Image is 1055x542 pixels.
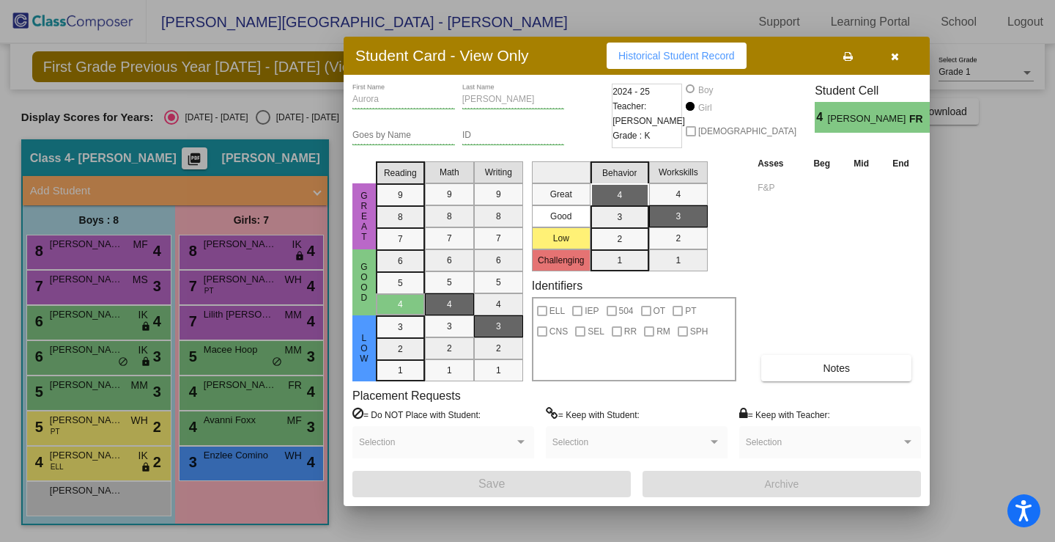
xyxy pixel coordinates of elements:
[739,407,830,422] label: = Keep with Teacher:
[754,155,802,172] th: Asses
[352,471,631,497] button: Save
[930,109,942,126] span: 4
[828,111,909,127] span: [PERSON_NAME]
[532,279,582,293] label: Identifiers
[823,362,850,374] span: Notes
[697,84,714,97] div: Boy
[478,477,505,490] span: Save
[685,302,696,320] span: PT
[355,46,529,65] h3: Student Card - View Only
[585,302,599,320] span: IEP
[612,128,650,143] span: Grade : K
[352,131,455,141] input: goes by name
[654,302,666,320] span: OT
[358,333,371,364] span: Low
[761,355,911,381] button: Notes
[758,177,798,199] input: assessment
[607,43,747,69] button: Historical Student Record
[881,155,921,172] th: End
[352,407,481,422] label: = Do NOT Place with Student:
[358,191,371,242] span: Great
[588,323,604,340] span: SEL
[698,122,796,140] span: [DEMOGRAPHIC_DATA]
[612,84,650,99] span: 2024 - 25
[358,262,371,303] span: Good
[643,471,921,497] button: Archive
[612,99,685,128] span: Teacher: [PERSON_NAME]
[815,109,827,126] span: 4
[842,155,881,172] th: Mid
[802,155,842,172] th: Beg
[624,323,637,340] span: RR
[656,323,670,340] span: RM
[909,111,930,127] span: FR
[549,323,568,340] span: CNS
[549,302,565,320] span: ELL
[352,389,461,403] label: Placement Requests
[546,407,640,422] label: = Keep with Student:
[690,323,708,340] span: SPH
[618,50,735,62] span: Historical Student Record
[619,302,634,320] span: 504
[765,478,799,490] span: Archive
[697,101,712,114] div: Girl
[815,84,942,98] h3: Student Cell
